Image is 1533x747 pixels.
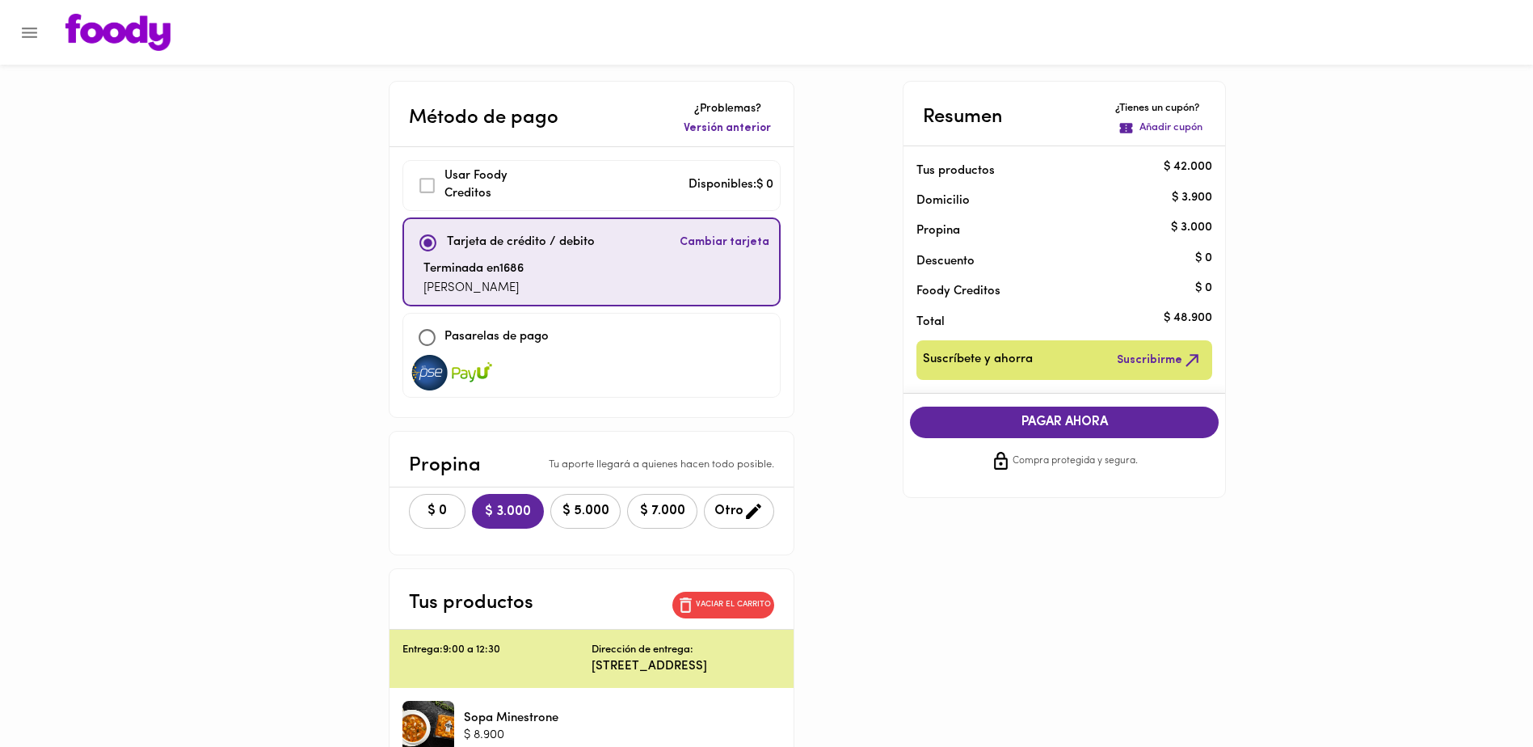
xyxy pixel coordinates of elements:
[1172,189,1212,206] p: $ 3.900
[1439,653,1517,731] iframe: Messagebird Livechat Widget
[916,162,1186,179] p: Tus productos
[409,451,481,480] p: Propina
[638,504,687,519] span: $ 7.000
[1195,250,1212,267] p: $ 0
[1115,101,1206,116] p: ¿Tienes un cupón?
[447,234,595,252] p: Tarjeta de crédito / debito
[464,727,558,744] p: $ 8.900
[696,599,771,610] p: Vaciar el carrito
[1115,117,1206,139] button: Añadir cupón
[423,280,524,298] p: [PERSON_NAME]
[410,355,450,390] img: visa
[444,167,555,204] p: Usar Foody Creditos
[910,407,1219,438] button: PAGAR AHORA
[680,101,774,117] p: ¿Problemas?
[419,504,455,519] span: $ 0
[676,226,773,260] button: Cambiar tarjeta
[916,283,1186,300] p: Foody Creditos
[627,494,697,529] button: $ 7.000
[672,592,774,618] button: Vaciar el carrito
[1139,120,1202,136] p: Añadir cupón
[561,504,610,519] span: $ 5.000
[714,501,764,521] span: Otro
[916,222,1186,239] p: Propina
[916,192,970,209] p: Domicilio
[1117,350,1202,370] span: Suscribirme
[680,117,774,140] button: Versión anterior
[923,103,1003,132] p: Resumen
[926,415,1202,430] span: PAGAR AHORA
[923,350,1033,370] span: Suscríbete y ahorra
[444,328,549,347] p: Pasarelas de pago
[916,253,975,270] p: Descuento
[10,13,49,53] button: Menu
[452,355,492,390] img: visa
[65,14,171,51] img: logo.png
[409,494,465,529] button: $ 0
[689,176,773,195] p: Disponibles: $ 0
[1164,310,1212,327] p: $ 48.900
[684,120,771,137] span: Versión anterior
[1195,280,1212,297] p: $ 0
[550,494,621,529] button: $ 5.000
[704,494,774,529] button: Otro
[1164,159,1212,176] p: $ 42.000
[402,643,592,658] p: Entrega: 9:00 a 12:30
[423,260,524,279] p: Terminada en 1686
[485,504,531,520] span: $ 3.000
[409,589,533,618] p: Tus productos
[472,494,544,529] button: $ 3.000
[680,234,769,251] span: Cambiar tarjeta
[592,658,781,675] p: [STREET_ADDRESS]
[549,458,774,473] p: Tu aporte llegará a quienes hacen todo posible.
[916,314,1186,331] p: Total
[1171,219,1212,236] p: $ 3.000
[1114,347,1206,373] button: Suscribirme
[409,103,558,133] p: Método de pago
[592,643,693,658] p: Dirección de entrega:
[1013,454,1138,470] span: Compra protegida y segura.
[464,710,558,727] p: Sopa Minestrone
